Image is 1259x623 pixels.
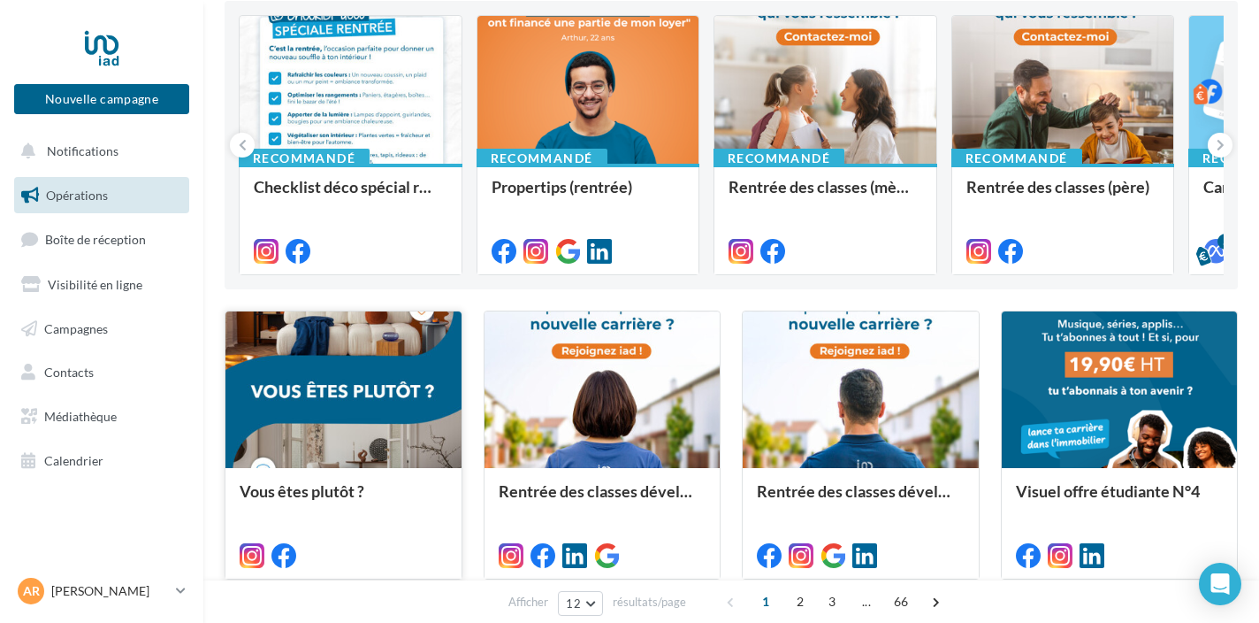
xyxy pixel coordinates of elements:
[1016,482,1224,518] div: Visuel offre étudiante N°4
[48,277,142,292] span: Visibilité en ligne
[240,482,447,518] div: Vous êtes plutôt ?
[45,232,146,247] span: Boîte de réception
[786,588,814,616] span: 2
[729,178,922,213] div: Rentrée des classes (mère)
[47,143,118,158] span: Notifications
[713,149,844,168] div: Recommandé
[852,588,881,616] span: ...
[11,354,193,391] a: Contacts
[44,409,117,424] span: Médiathèque
[44,453,103,468] span: Calendrier
[23,582,40,600] span: AR
[951,149,1082,168] div: Recommandé
[51,582,169,600] p: [PERSON_NAME]
[11,177,193,214] a: Opérations
[46,188,108,203] span: Opérations
[44,365,94,380] span: Contacts
[11,266,193,304] a: Visibilité en ligne
[239,149,370,168] div: Recommandé
[558,591,603,616] button: 12
[752,588,780,616] span: 1
[508,594,548,611] span: Afficher
[14,574,189,608] a: AR [PERSON_NAME]
[1199,563,1241,605] div: Open Intercom Messenger
[11,398,193,435] a: Médiathèque
[11,442,193,480] a: Calendrier
[254,178,447,213] div: Checklist déco spécial rentrée
[887,588,916,616] span: 66
[14,84,189,114] button: Nouvelle campagne
[11,220,193,258] a: Boîte de réception
[477,149,607,168] div: Recommandé
[44,320,108,335] span: Campagnes
[499,482,706,518] div: Rentrée des classes développement (conseillère)
[757,482,965,518] div: Rentrée des classes développement (conseiller)
[492,178,685,213] div: Propertips (rentrée)
[613,594,686,611] span: résultats/page
[11,133,186,170] button: Notifications
[1217,234,1233,250] div: 5
[966,178,1160,213] div: Rentrée des classes (père)
[566,596,581,611] span: 12
[11,311,193,348] a: Campagnes
[818,588,846,616] span: 3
